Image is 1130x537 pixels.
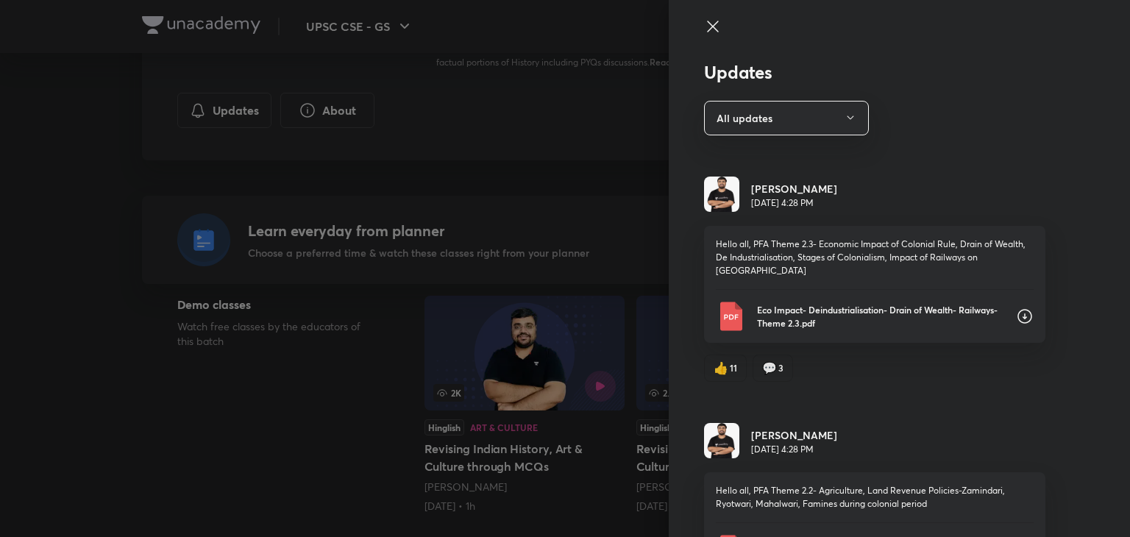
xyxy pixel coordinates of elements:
button: All updates [704,101,869,135]
h3: Updates [704,62,1045,83]
span: like [714,361,728,374]
span: 11 [730,361,737,374]
img: Avatar [704,423,739,458]
h6: [PERSON_NAME] [751,181,837,196]
p: Hello all, PFA Theme 2.3- Economic Impact of Colonial Rule, Drain of Wealth, De Industrialisation... [716,238,1034,277]
p: Eco Impact- Deindustrialisation- Drain of Wealth- Railways- Theme 2.3.pdf [757,303,1004,330]
p: [DATE] 4:28 PM [751,443,837,456]
img: Avatar [704,177,739,212]
img: Pdf [716,302,745,331]
span: 3 [778,361,783,374]
h6: [PERSON_NAME] [751,427,837,443]
p: Hello all, PFA Theme 2.2- Agriculture, Land Revenue Policies-Zamindari, Ryotwari, Mahalwari, Fami... [716,484,1034,511]
p: [DATE] 4:28 PM [751,196,837,210]
span: comment [762,361,777,374]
